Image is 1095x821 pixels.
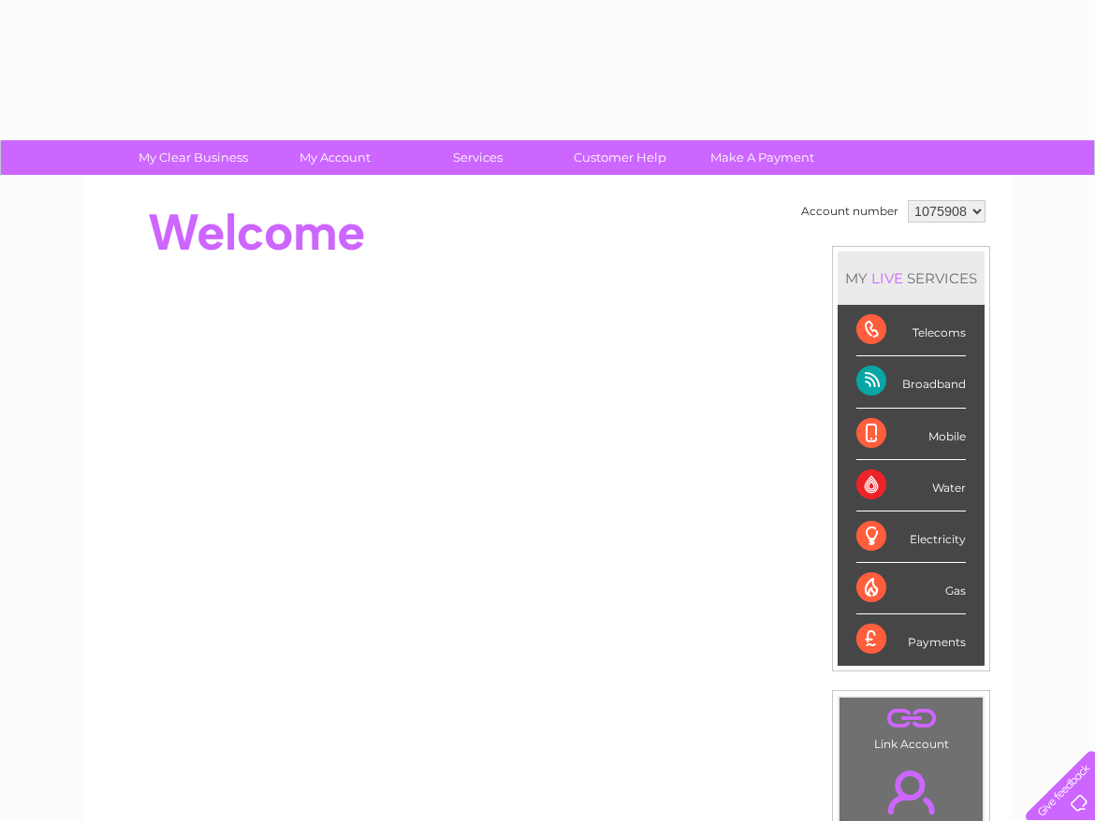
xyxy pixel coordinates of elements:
div: Mobile [856,409,966,460]
a: . [844,702,978,735]
div: Gas [856,563,966,614]
td: Link Account [839,697,984,756]
div: Electricity [856,511,966,563]
div: LIVE [868,269,907,287]
div: MY SERVICES [838,252,985,305]
a: Make A Payment [685,140,839,175]
td: Account number [796,195,903,227]
div: Payments [856,614,966,665]
div: Broadband [856,356,966,408]
div: Telecoms [856,305,966,356]
a: Services [401,140,555,175]
a: My Clear Business [116,140,270,175]
a: My Account [258,140,413,175]
a: Customer Help [543,140,697,175]
div: Water [856,460,966,511]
